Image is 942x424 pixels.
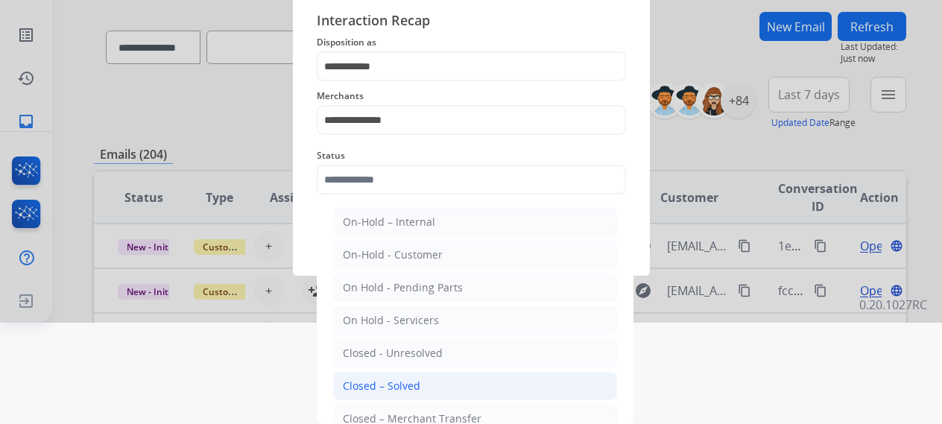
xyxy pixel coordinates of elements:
[859,296,927,314] p: 0.20.1027RC
[317,147,626,165] span: Status
[317,87,626,105] span: Merchants
[317,34,626,51] span: Disposition as
[343,215,435,230] div: On-Hold – Internal
[317,10,626,34] span: Interaction Recap
[343,313,439,328] div: On Hold - Servicers
[343,379,420,393] div: Closed – Solved
[343,280,463,295] div: On Hold - Pending Parts
[343,346,443,361] div: Closed - Unresolved
[343,247,443,262] div: On-Hold - Customer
